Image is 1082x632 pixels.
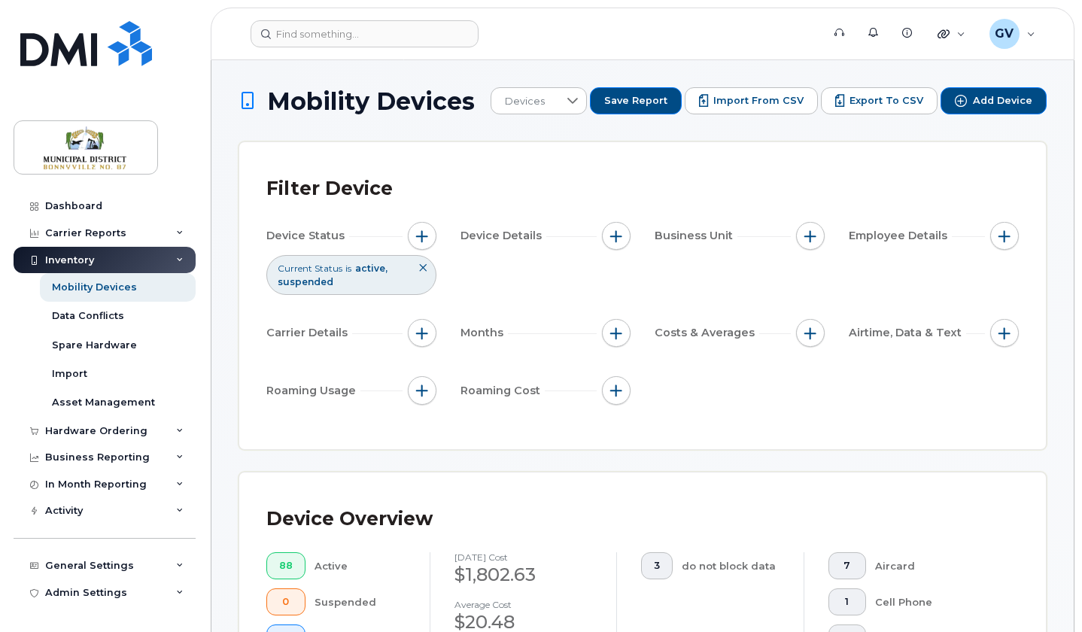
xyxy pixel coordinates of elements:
div: Active [315,552,406,579]
span: Employee Details [849,228,952,244]
button: 0 [266,588,305,615]
h4: [DATE] cost [454,552,593,562]
button: Save Report [590,87,682,114]
span: Device Status [266,228,349,244]
span: Carrier Details [266,325,352,341]
button: Export to CSV [821,87,938,114]
span: 88 [279,560,293,572]
button: 3 [641,552,673,579]
span: Roaming Usage [266,383,360,399]
span: suspended [278,276,333,287]
span: 1 [841,596,853,608]
button: 88 [266,552,305,579]
span: 7 [841,560,853,572]
span: Export to CSV [849,94,923,108]
h4: Average cost [454,600,593,609]
span: Import from CSV [713,94,804,108]
button: 1 [828,588,866,615]
span: Device Details [460,228,546,244]
div: Aircard [875,552,995,579]
div: Cell Phone [875,588,995,615]
span: Add Device [973,94,1032,108]
span: Current Status [278,262,342,275]
span: Save Report [604,94,667,108]
div: $1,802.63 [454,562,593,588]
span: Costs & Averages [655,325,759,341]
span: is [345,262,351,275]
span: 0 [279,596,293,608]
span: Roaming Cost [460,383,545,399]
span: active [355,263,388,274]
div: do not block data [682,552,780,579]
div: Filter Device [266,169,393,208]
span: Airtime, Data & Text [849,325,966,341]
div: Suspended [315,588,406,615]
div: Device Overview [266,500,433,539]
span: 3 [654,560,660,572]
span: Mobility Devices [267,88,475,114]
span: Devices [491,88,558,115]
button: Add Device [941,87,1047,114]
span: Months [460,325,508,341]
button: Import from CSV [685,87,818,114]
span: Business Unit [655,228,737,244]
button: 7 [828,552,866,579]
